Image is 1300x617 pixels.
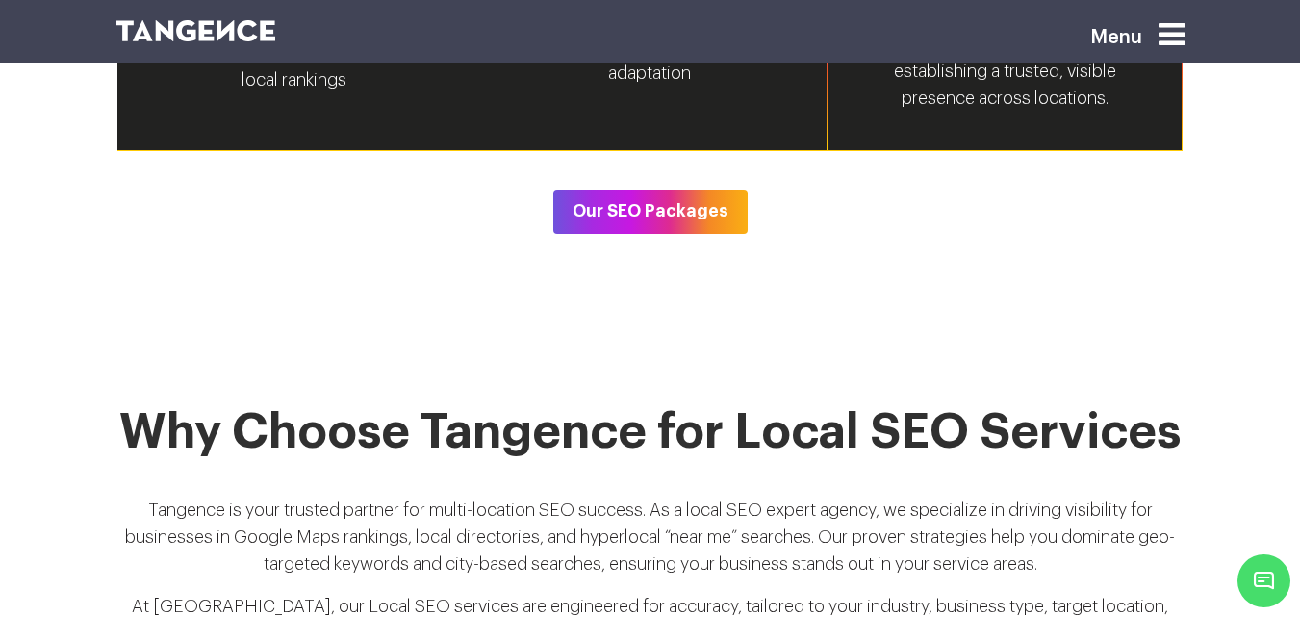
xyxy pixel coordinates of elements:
h2: Why Choose Tangence for Local SEO Services [116,406,1185,482]
img: logo SVG [116,20,276,41]
button: Our SEO Packages [553,190,748,234]
a: Our SEO Packages [553,201,748,217]
p: Tangence is your trusted partner for multi-location SEO success. As a local SEO expert agency, we... [116,497,1185,593]
span: Chat Widget [1237,554,1290,607]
